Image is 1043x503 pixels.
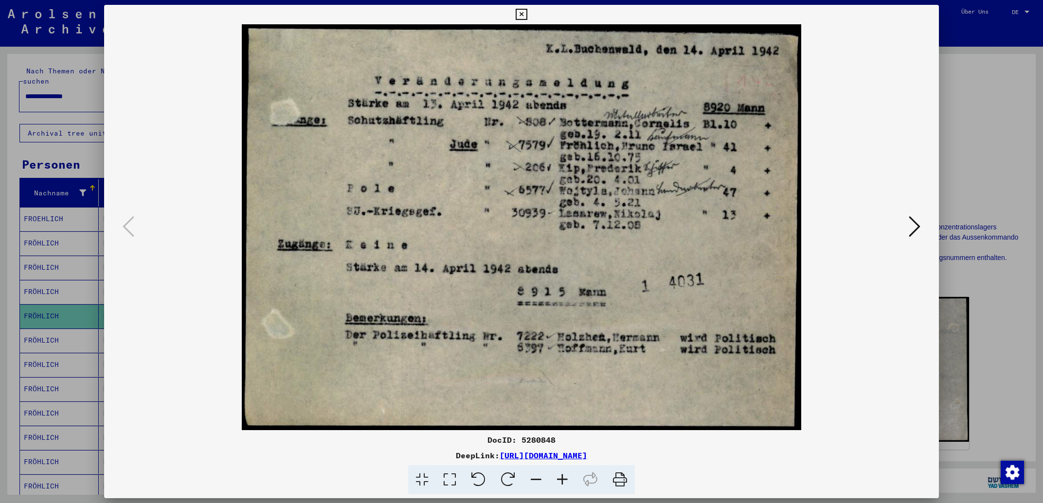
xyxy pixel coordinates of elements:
[1001,461,1024,484] img: Zustimmung ändern
[104,434,938,446] div: DocID: 5280848
[137,24,905,430] img: 001.jpg
[500,451,587,460] a: [URL][DOMAIN_NAME]
[1000,460,1024,484] div: Zustimmung ändern
[104,450,938,461] div: DeepLink:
